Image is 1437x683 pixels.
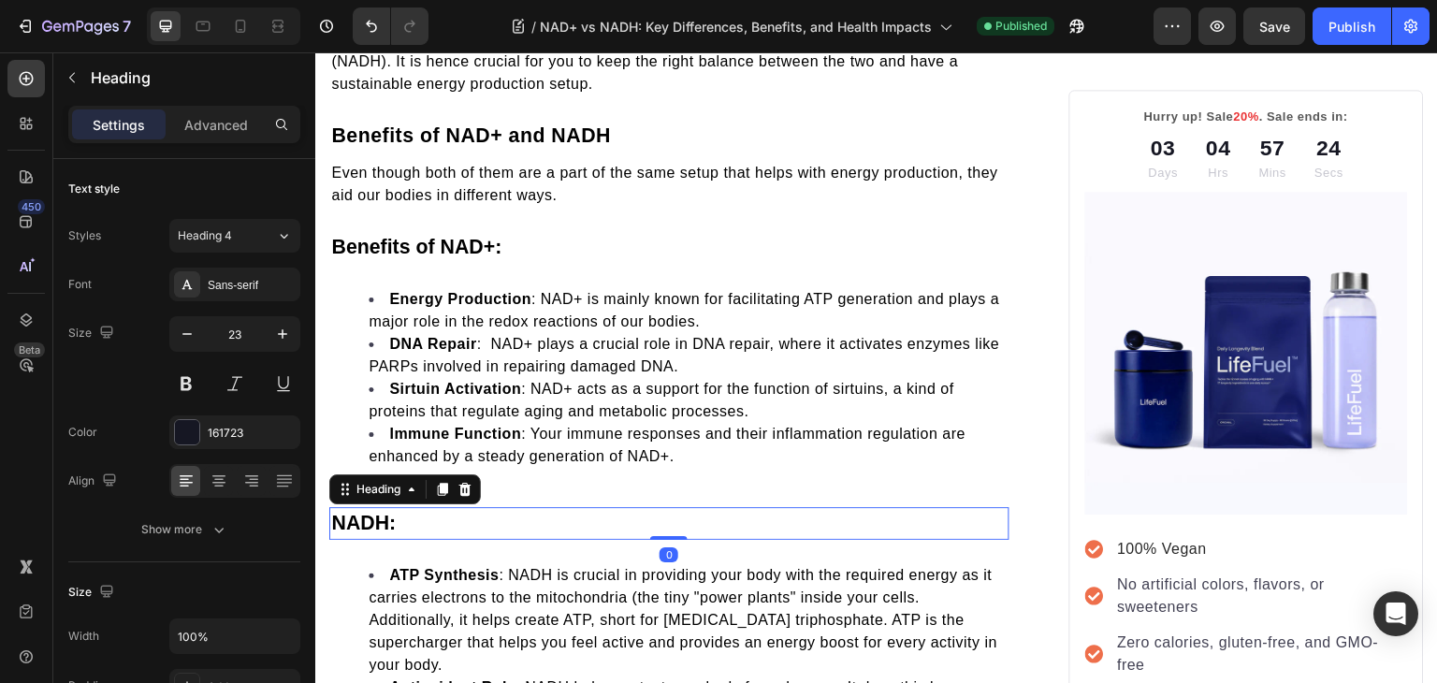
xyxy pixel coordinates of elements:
[74,515,183,530] strong: ATP Synthesis
[919,57,945,71] span: 20%
[208,425,296,442] div: 161723
[14,342,45,357] div: Beta
[315,52,1437,683] iframe: Design area
[74,627,200,643] strong: Antioxidant Role
[1000,111,1029,130] p: Secs
[68,469,121,494] div: Align
[68,321,118,346] div: Size
[68,227,101,244] div: Styles
[7,7,139,45] button: 7
[803,524,1010,562] span: No artificial colors, flavors, or sweeteners
[93,115,145,135] p: Settings
[540,17,932,36] span: NAD+ vs NADH: Key Differences, Benefits, and Health Impacts
[178,227,232,244] span: Heading 4
[1259,19,1290,35] span: Save
[1328,17,1375,36] div: Publish
[68,181,120,197] div: Text style
[770,139,1093,462] a: Daily Longevity Blend
[1373,591,1418,636] div: Open Intercom Messenger
[68,513,300,546] button: Show more
[208,277,296,294] div: Sans-serif
[53,515,682,620] span: : NADH is crucial in providing your body with the required energy as it carries electrons to the ...
[1000,80,1029,112] div: 24
[944,111,971,130] p: Mins
[353,7,428,45] div: Undo/Redo
[184,115,248,135] p: Advanced
[995,18,1047,35] span: Published
[531,17,536,36] span: /
[170,619,299,653] input: Auto
[68,276,92,293] div: Font
[944,80,971,112] div: 57
[68,424,97,441] div: Color
[803,488,893,504] span: 100% Vegan
[834,80,864,112] div: 03
[169,219,300,253] button: Heading 4
[18,199,45,214] div: 450
[772,55,1091,74] p: Hurry up! Sale . Sale ends in:
[91,66,293,89] p: Heading
[1243,7,1305,45] button: Save
[68,580,118,605] div: Size
[123,15,131,37] p: 7
[892,111,917,130] p: Hrs
[892,80,917,112] div: 04
[834,111,864,130] p: Days
[803,582,1064,620] span: Zero calories, gluten-free, and GMO-free
[344,495,363,510] div: 0
[68,628,99,645] div: Width
[141,520,228,539] div: Show more
[1313,7,1391,45] button: Publish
